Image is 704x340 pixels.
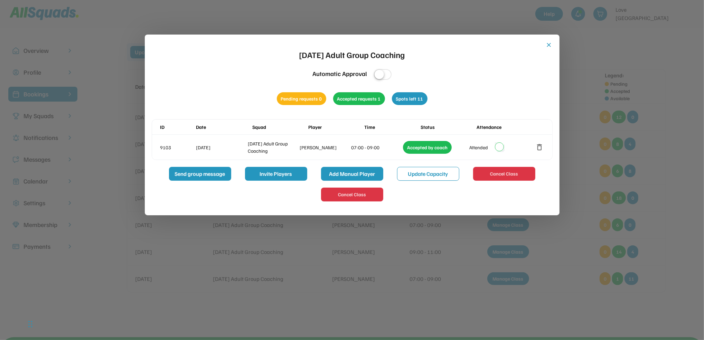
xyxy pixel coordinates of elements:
[392,92,428,105] div: Spots left 11
[196,123,251,131] div: Date
[252,123,307,131] div: Squad
[245,167,307,181] button: Invite Players
[160,144,195,151] div: 9103
[196,144,247,151] div: [DATE]
[403,141,452,154] div: Accepted by coach
[397,167,459,181] button: Update Capacity
[473,167,535,181] button: Cancel Class
[299,48,405,61] div: [DATE] Adult Group Coaching
[308,123,363,131] div: Player
[160,123,195,131] div: ID
[477,123,531,131] div: Attendance
[536,143,544,151] button: delete
[364,123,419,131] div: Time
[248,140,298,154] div: [DATE] Adult Group Coaching
[546,41,553,48] button: close
[321,188,383,201] button: Cancel Class
[300,144,350,151] div: [PERSON_NAME]
[321,167,383,181] button: Add Manual Player
[169,167,231,181] button: Send group message
[312,69,367,78] div: Automatic Approval
[469,144,488,151] div: Attended
[421,123,475,131] div: Status
[333,92,385,105] div: Accepted requests 1
[277,92,326,105] div: Pending requests 0
[351,144,402,151] div: 07:00 - 09:00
